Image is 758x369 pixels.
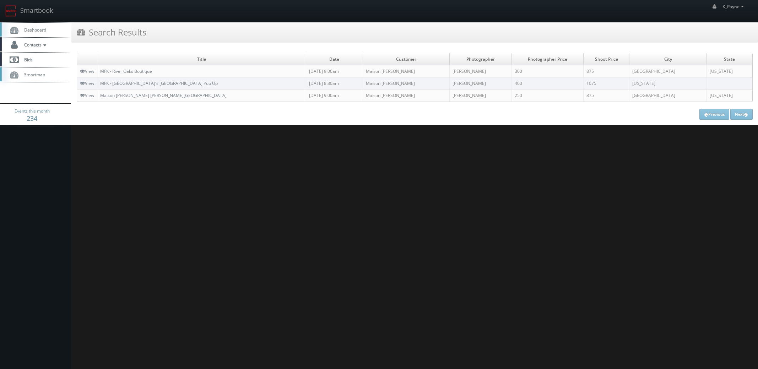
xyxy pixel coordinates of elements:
[583,65,629,77] td: 875
[722,4,746,10] span: K_Payne
[97,53,306,65] td: Title
[100,80,218,86] a: MFK - [GEOGRAPHIC_DATA]'s [GEOGRAPHIC_DATA] Pop Up
[363,89,449,102] td: Maison [PERSON_NAME]
[100,92,227,98] a: Maison [PERSON_NAME] [PERSON_NAME][GEOGRAPHIC_DATA]
[629,77,707,89] td: [US_STATE]
[21,42,48,48] span: Contacts
[363,65,449,77] td: Maison [PERSON_NAME]
[450,65,512,77] td: [PERSON_NAME]
[15,108,50,115] span: Events this month
[629,89,707,102] td: [GEOGRAPHIC_DATA]
[450,53,512,65] td: Photographer
[706,65,752,77] td: [US_STATE]
[80,80,94,86] a: View
[306,89,363,102] td: [DATE] 9:00am
[363,77,449,89] td: Maison [PERSON_NAME]
[629,65,707,77] td: [GEOGRAPHIC_DATA]
[583,77,629,89] td: 1075
[583,53,629,65] td: Shoot Price
[706,89,752,102] td: [US_STATE]
[5,5,17,17] img: smartbook-logo.png
[306,53,363,65] td: Date
[80,92,94,98] a: View
[512,89,584,102] td: 250
[80,68,94,74] a: View
[512,65,584,77] td: 300
[306,77,363,89] td: [DATE] 8:30am
[21,71,45,77] span: Smartmap
[512,53,584,65] td: Photographer Price
[706,53,752,65] td: State
[100,68,152,74] a: MFK - River Oaks Boutique
[583,89,629,102] td: 875
[21,56,33,63] span: Bids
[21,27,46,33] span: Dashboard
[629,53,707,65] td: City
[450,77,512,89] td: [PERSON_NAME]
[77,26,146,38] h3: Search Results
[450,89,512,102] td: [PERSON_NAME]
[363,53,449,65] td: Customer
[512,77,584,89] td: 400
[27,114,37,123] strong: 234
[306,65,363,77] td: [DATE] 9:00am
